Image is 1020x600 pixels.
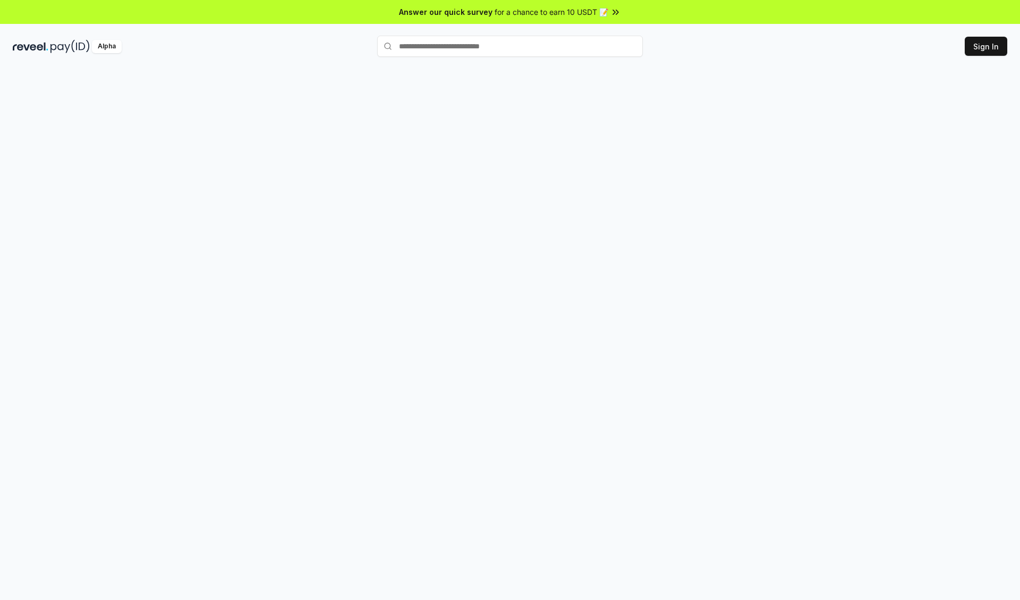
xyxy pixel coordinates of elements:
img: reveel_dark [13,40,48,53]
div: Alpha [92,40,122,53]
img: pay_id [50,40,90,53]
span: Answer our quick survey [399,6,492,18]
button: Sign In [965,37,1007,56]
span: for a chance to earn 10 USDT 📝 [495,6,608,18]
